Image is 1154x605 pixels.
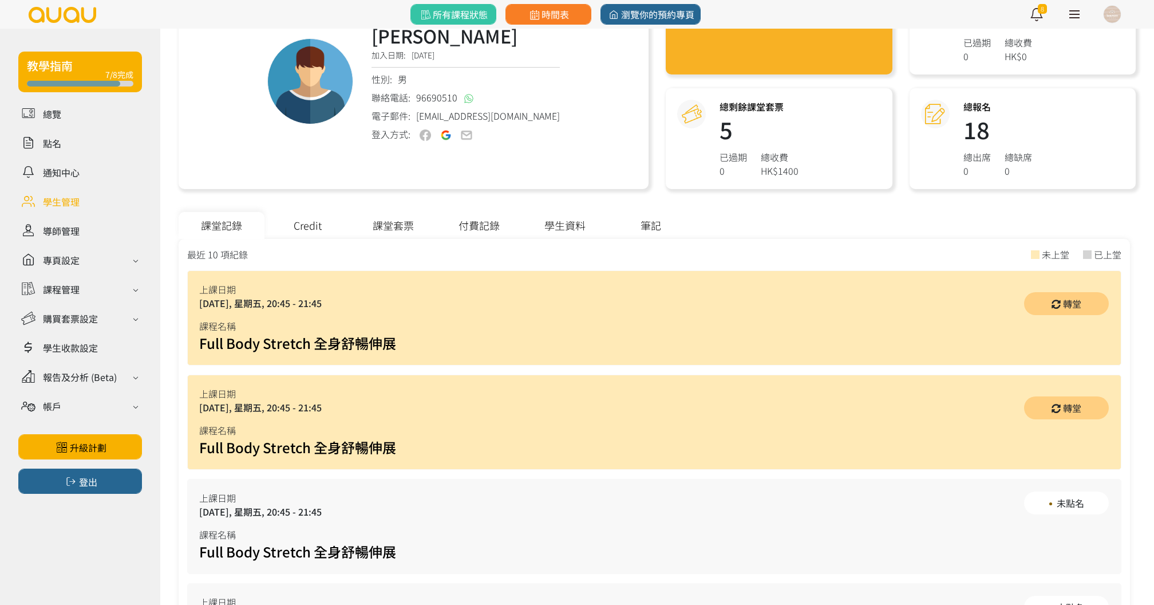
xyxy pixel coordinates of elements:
[1005,36,1032,49] div: 總收費
[43,253,80,267] div: 專頁設定
[199,282,396,296] div: 上課日期
[1023,396,1109,420] a: 轉堂
[199,400,396,414] div: [DATE], 星期五, 20:45 - 21:45
[199,319,396,333] div: 課程名稱
[372,49,560,68] div: 加入日期:
[199,491,396,505] div: 上課日期
[607,7,694,21] span: 瀏覽你的預約專頁
[199,423,396,437] div: 課程名稱
[1023,491,1109,515] a: 未點名
[600,4,701,25] a: 瀏覽你的預約專頁
[1023,292,1109,316] a: 轉堂
[350,212,436,239] div: 課堂套票
[43,399,61,413] div: 帳戶
[720,100,799,113] h3: 總剩餘課堂套票
[199,437,396,457] a: Full Body Stretch 全身舒暢伸展
[440,129,452,141] img: user-google-on.png
[1005,150,1032,164] div: 總缺席
[410,4,496,25] a: 所有課程狀態
[199,541,396,561] a: Full Body Stretch 全身舒暢伸展
[199,505,396,518] div: [DATE], 星期五, 20:45 - 21:45
[187,247,248,261] div: 最近 10 項紀錄
[18,469,142,494] button: 登出
[1038,4,1047,14] span: 8
[461,129,472,141] img: user-email-off.png
[398,72,407,86] span: 男
[372,127,410,142] div: 登入方式:
[963,118,1032,141] h1: 18
[963,36,991,49] div: 已過期
[720,118,799,141] h1: 5
[416,91,457,104] span: 96690510
[27,7,97,23] img: logo.svg
[179,212,264,239] div: 課堂記錄
[1005,49,1032,63] div: HK$0
[925,104,945,124] img: attendance@2x.png
[761,164,799,178] div: HK$1400
[1094,247,1121,261] div: 已上堂
[412,49,434,61] span: [DATE]
[1005,164,1032,178] div: 0
[522,212,608,239] div: 學生資料
[199,333,396,353] a: Full Body Stretch 全身舒暢伸展
[608,212,694,239] div: 筆記
[264,212,350,239] div: Credit
[199,528,396,541] div: 課程名稱
[527,7,569,21] span: 時間表
[372,22,560,49] h3: [PERSON_NAME]
[963,150,991,164] div: 總出席
[963,49,991,63] div: 0
[372,72,560,86] div: 性別:
[505,4,591,25] a: 時間表
[761,150,799,164] div: 總收費
[43,370,117,384] div: 報告及分析 (Beta)
[199,387,396,400] div: 上課日期
[1042,247,1069,261] div: 未上堂
[43,312,98,325] div: 購買套票設定
[963,100,1032,113] h3: 總報名
[372,109,560,123] div: 電子郵件:
[18,434,142,459] a: 升級計劃
[372,91,560,104] div: 聯絡電話:
[420,129,431,141] img: user-fb-off.png
[199,296,396,310] div: [DATE], 星期五, 20:45 - 21:45
[720,150,747,164] div: 已過期
[418,7,488,21] span: 所有課程狀態
[43,282,80,296] div: 課程管理
[963,164,991,178] div: 0
[464,94,473,103] img: whatsapp@2x.png
[682,104,702,124] img: courseCredit@2x.png
[720,164,747,178] div: 0
[436,212,522,239] div: 付費記錄
[416,109,560,123] span: [EMAIL_ADDRESS][DOMAIN_NAME]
